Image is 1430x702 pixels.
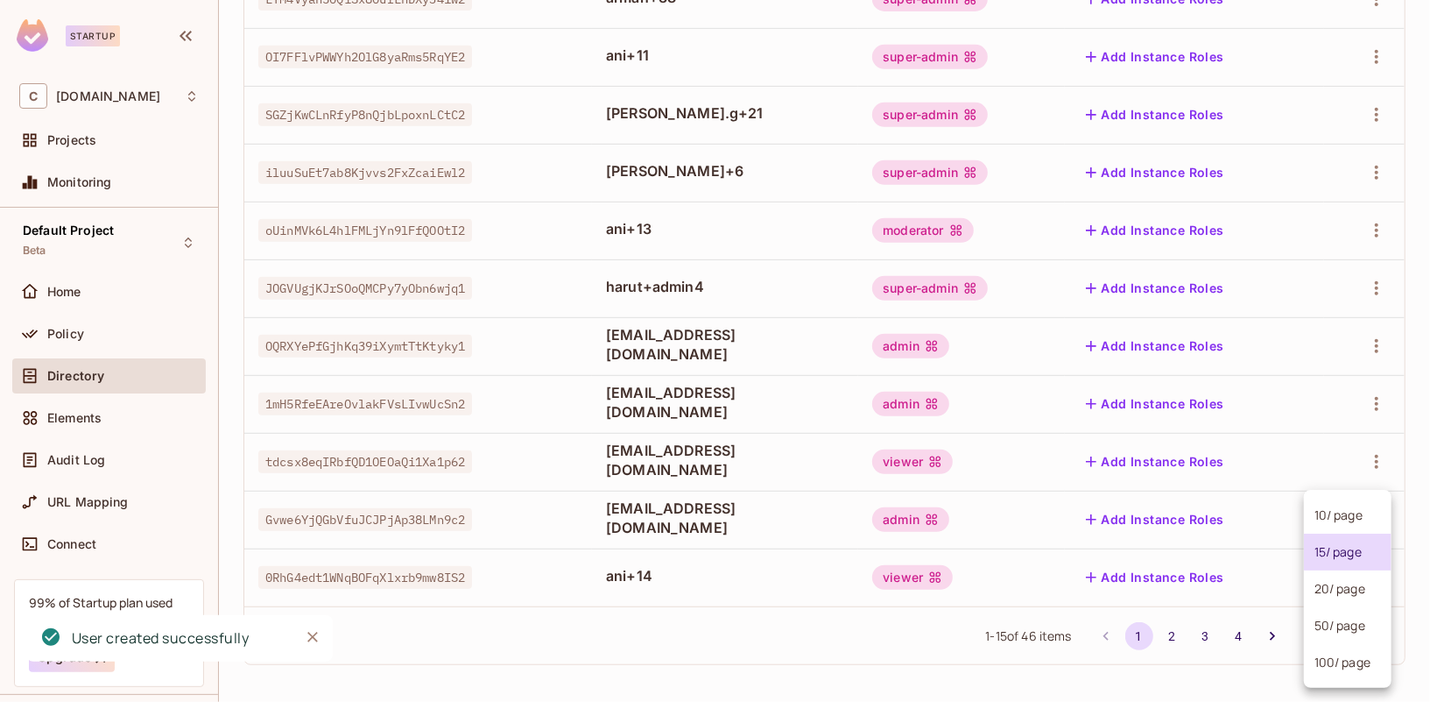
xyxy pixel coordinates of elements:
li: 100 / page [1304,644,1391,681]
li: 50 / page [1304,607,1391,644]
li: 15 / page [1304,534,1391,571]
li: 20 / page [1304,571,1391,607]
div: User created successfully [72,628,250,649]
button: Close [299,624,326,650]
li: 10 / page [1304,497,1391,534]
